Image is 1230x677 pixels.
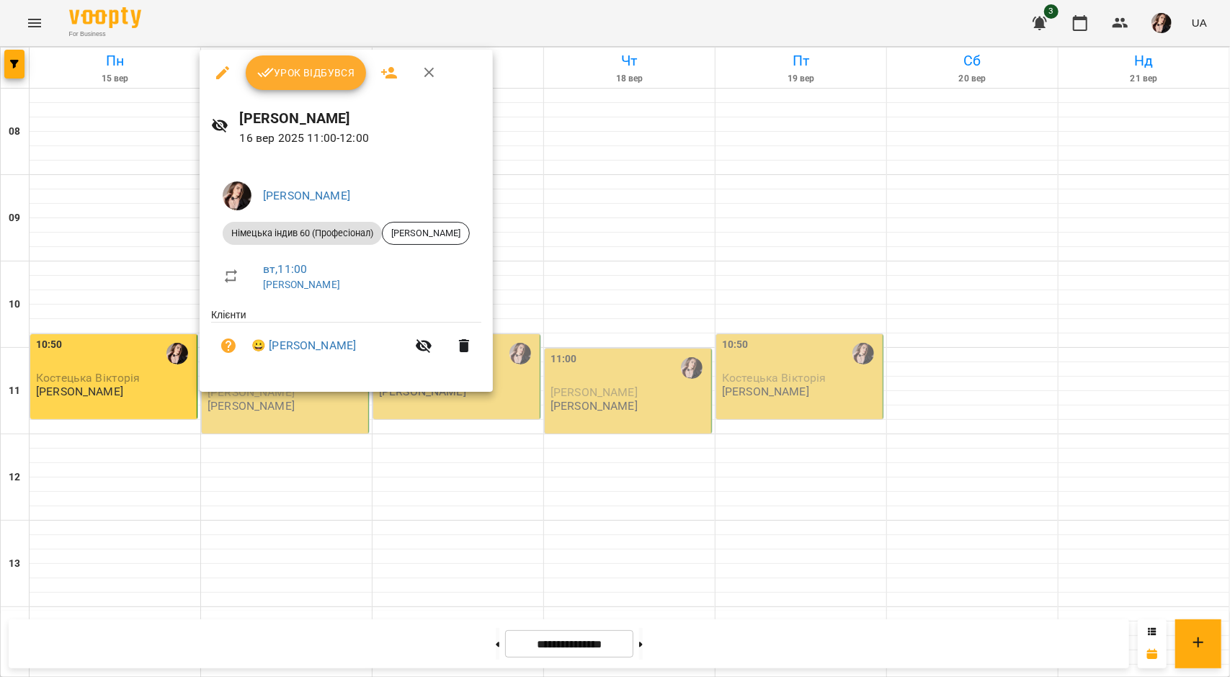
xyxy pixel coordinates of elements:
[383,227,469,240] span: [PERSON_NAME]
[263,279,340,290] a: [PERSON_NAME]
[223,227,382,240] span: Німецька індив 60 (Професіонал)
[240,130,481,147] p: 16 вер 2025 11:00 - 12:00
[257,64,355,81] span: Урок відбувся
[211,328,246,363] button: Візит ще не сплачено. Додати оплату?
[263,189,350,202] a: [PERSON_NAME]
[251,337,356,354] a: 😀 [PERSON_NAME]
[223,181,251,210] img: 64b3dfe931299b6d4d92560ac22b4872.jpeg
[246,55,367,90] button: Урок відбувся
[382,222,470,245] div: [PERSON_NAME]
[240,107,481,130] h6: [PERSON_NAME]
[263,262,307,276] a: вт , 11:00
[211,308,481,375] ul: Клієнти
